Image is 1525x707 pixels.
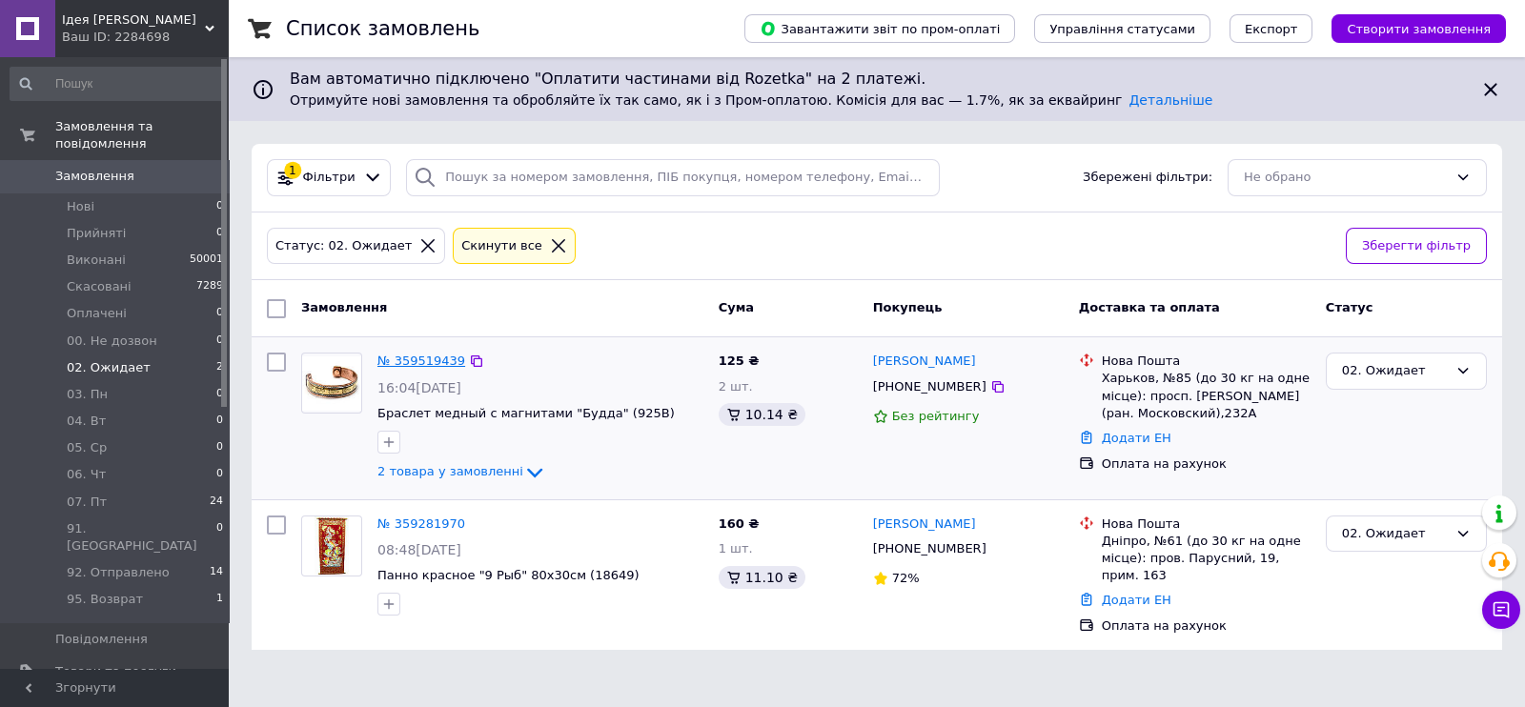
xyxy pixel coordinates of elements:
[1342,361,1448,381] div: 02. Ожидает
[873,353,976,371] a: [PERSON_NAME]
[216,333,223,350] span: 0
[216,386,223,403] span: 0
[67,278,132,295] span: Скасовані
[744,14,1015,43] button: Завантажити звіт по пром-оплаті
[67,564,170,581] span: 92. Отправлено
[67,333,157,350] span: 00. Не дозвон
[377,380,461,395] span: 16:04[DATE]
[1230,14,1313,43] button: Експорт
[303,169,356,187] span: Фільтри
[67,520,216,555] span: 91. [GEOGRAPHIC_DATA]
[1102,353,1311,370] div: Нова Пошта
[315,516,348,576] img: Фото товару
[216,305,223,322] span: 0
[216,591,223,608] span: 1
[55,663,176,680] span: Товари та послуги
[67,198,94,215] span: Нові
[1102,617,1311,635] div: Оплата на рахунок
[873,379,986,394] span: [PHONE_NUMBER]
[719,379,753,394] span: 2 шт.
[301,515,362,576] a: Фото товару
[377,542,461,557] span: 08:48[DATE]
[290,92,1212,108] span: Отримуйте нові замовлення та обробляйте їх так само, як і з Пром-оплатою. Комісія для вас — 1.7%,...
[190,252,223,269] span: 50001
[1102,431,1171,445] a: Додати ЕН
[1245,22,1298,36] span: Експорт
[301,300,387,314] span: Замовлення
[1102,533,1311,585] div: Дніпро, №61 (до 30 кг на одне місце): пров. Парусний, 19, прим. 163
[67,225,126,242] span: Прийняті
[196,278,223,295] span: 7289
[1102,455,1311,473] div: Оплата на рахунок
[67,413,106,430] span: 04. Вт
[67,305,127,322] span: Оплачені
[1083,169,1212,187] span: Збережені фільтри:
[892,409,980,423] span: Без рейтингу
[1326,300,1373,314] span: Статус
[873,541,986,555] span: [PHONE_NUMBER]
[719,300,754,314] span: Cума
[67,494,107,511] span: 07. Пт
[216,439,223,456] span: 0
[457,236,546,256] div: Cкинути все
[377,464,523,478] span: 2 товара у замовленні
[1034,14,1210,43] button: Управління статусами
[210,564,223,581] span: 14
[719,403,805,426] div: 10.14 ₴
[55,631,148,648] span: Повідомлення
[1346,228,1487,265] button: Зберегти фільтр
[760,20,1000,37] span: Завантажити звіт по пром-оплаті
[286,17,479,40] h1: Список замовлень
[377,568,640,582] a: Панно красное "9 Рыб" 80х30см (18649)
[719,541,753,555] span: 1 шт.
[272,236,416,256] div: Статус: 02. Ожидает
[892,571,920,585] span: 72%
[1079,300,1220,314] span: Доставка та оплата
[67,439,107,456] span: 05. Ср
[377,516,465,531] a: № 359281970
[1312,21,1506,35] a: Створити замовлення
[216,359,223,376] span: 2
[1347,22,1491,36] span: Створити замовлення
[1244,168,1448,188] div: Не обрано
[1332,14,1506,43] button: Створити замовлення
[719,516,760,531] span: 160 ₴
[719,353,760,368] span: 125 ₴
[1102,515,1311,533] div: Нова Пошта
[1362,236,1471,256] span: Зберегти фільтр
[216,413,223,430] span: 0
[1482,591,1520,629] button: Чат з покупцем
[210,494,223,511] span: 24
[1342,524,1448,544] div: 02. Ожидает
[216,520,223,555] span: 0
[301,353,362,414] a: Фото товару
[290,69,1464,91] span: Вам автоматично підключено "Оплатити частинами від Rozetka" на 2 платежі.
[67,591,143,608] span: 95. Возврат
[216,225,223,242] span: 0
[873,515,976,534] a: [PERSON_NAME]
[62,29,229,46] div: Ваш ID: 2284698
[55,118,229,152] span: Замовлення та повідомлення
[216,198,223,215] span: 0
[1102,370,1311,422] div: Харьков, №85 (до 30 кг на одне місце): просп. [PERSON_NAME] (ран. Московский),232А
[1102,593,1171,607] a: Додати ЕН
[377,464,546,478] a: 2 товара у замовленні
[67,466,106,483] span: 06. Чт
[62,11,205,29] span: Ідея Фікс
[1128,92,1212,108] a: Детальніше
[377,353,465,368] a: № 359519439
[67,252,126,269] span: Виконані
[377,406,675,420] a: Браслет медный с магнитами "Будда" (925B)
[284,162,301,179] div: 1
[302,356,361,411] img: Фото товару
[10,67,225,101] input: Пошук
[719,566,805,589] div: 11.10 ₴
[406,159,940,196] input: Пошук за номером замовлення, ПІБ покупця, номером телефону, Email, номером накладної
[1049,22,1195,36] span: Управління статусами
[67,359,151,376] span: 02. Ожидает
[873,300,943,314] span: Покупець
[216,466,223,483] span: 0
[55,168,134,185] span: Замовлення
